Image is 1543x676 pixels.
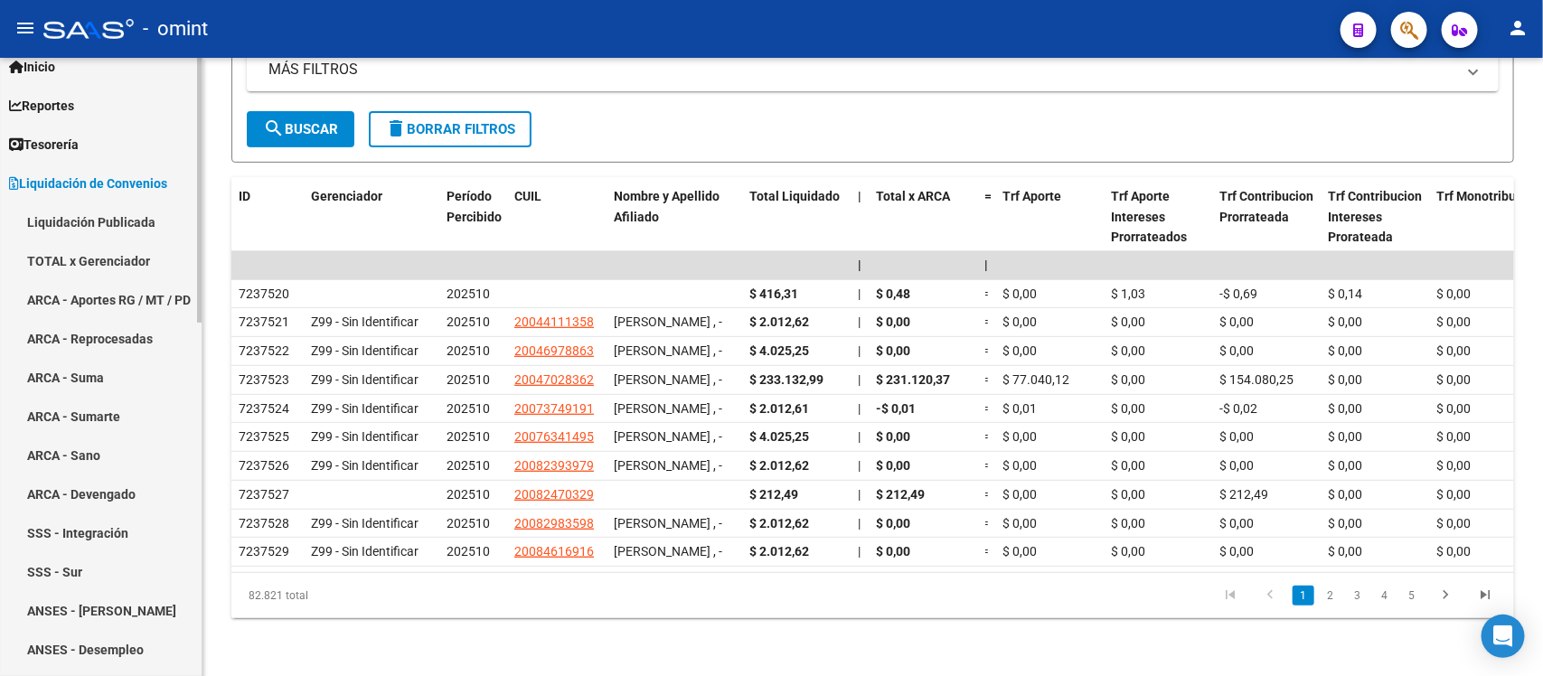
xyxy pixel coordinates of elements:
[858,516,861,530] span: |
[1321,177,1429,257] datatable-header-cell: Trf Contribucion Intereses Prorateada
[311,516,419,530] span: Z99 - Sin Identificar
[1436,429,1471,444] span: $ 0,00
[304,177,439,257] datatable-header-cell: Gerenciador
[1219,516,1254,530] span: $ 0,00
[1111,343,1145,358] span: $ 0,00
[239,286,289,301] span: 7237520
[614,516,722,530] span: [PERSON_NAME] , -
[614,343,722,358] span: [PERSON_NAME] , -
[984,516,992,530] span: =
[1436,189,1528,203] span: Trf Monotributo
[984,189,992,203] span: =
[268,60,1455,80] mat-panel-title: MÁS FILTROS
[1328,544,1362,559] span: $ 0,00
[1429,177,1538,257] datatable-header-cell: Trf Monotributo
[876,189,950,203] span: Total x ARCA
[1219,315,1254,329] span: $ 0,00
[876,315,910,329] span: $ 0,00
[239,343,289,358] span: 7237522
[1111,487,1145,502] span: $ 0,00
[14,17,36,39] mat-icon: menu
[1002,189,1061,203] span: Trf Aporte
[876,401,916,416] span: -$ 0,01
[1328,286,1362,301] span: $ 0,14
[1219,458,1254,473] span: $ 0,00
[1374,586,1396,606] a: 4
[239,429,289,444] span: 7237525
[869,177,977,257] datatable-header-cell: Total x ARCA
[1002,487,1037,502] span: $ 0,00
[1371,580,1398,611] li: page 4
[749,315,809,329] span: $ 2.012,62
[1468,586,1502,606] a: go to last page
[1347,586,1369,606] a: 3
[614,544,722,559] span: [PERSON_NAME] , -
[858,343,861,358] span: |
[749,372,823,387] span: $ 233.132,99
[1328,487,1362,502] span: $ 0,00
[984,544,992,559] span: =
[614,401,722,416] span: [PERSON_NAME] , -
[1436,315,1471,329] span: $ 0,00
[1213,586,1247,606] a: go to first page
[1111,429,1145,444] span: $ 0,00
[311,458,419,473] span: Z99 - Sin Identificar
[1111,516,1145,530] span: $ 0,00
[614,458,722,473] span: [PERSON_NAME] , -
[247,48,1499,91] mat-expansion-panel-header: MÁS FILTROS
[1328,372,1362,387] span: $ 0,00
[614,429,722,444] span: [PERSON_NAME] , -
[749,544,809,559] span: $ 2.012,62
[1398,580,1425,611] li: page 5
[876,487,925,502] span: $ 212,49
[876,544,910,559] span: $ 0,00
[858,286,861,301] span: |
[876,458,910,473] span: $ 0,00
[1253,586,1287,606] a: go to previous page
[507,177,607,257] datatable-header-cell: CUIL
[1328,429,1362,444] span: $ 0,00
[311,544,419,559] span: Z99 - Sin Identificar
[263,117,285,139] mat-icon: search
[1002,401,1037,416] span: $ 0,01
[385,121,515,137] span: Borrar Filtros
[1436,286,1471,301] span: $ 0,00
[876,516,910,530] span: $ 0,00
[1111,401,1145,416] span: $ 0,00
[1219,401,1257,416] span: -$ 0,02
[447,189,502,224] span: Período Percibido
[311,401,419,416] span: Z99 - Sin Identificar
[447,343,490,358] span: 202510
[984,343,992,358] span: =
[239,516,289,530] span: 7237528
[1328,315,1362,329] span: $ 0,00
[876,429,910,444] span: $ 0,00
[239,372,289,387] span: 7237523
[514,487,594,502] span: 20082470329
[1002,544,1037,559] span: $ 0,00
[984,315,992,329] span: =
[984,401,992,416] span: =
[1002,429,1037,444] span: $ 0,00
[614,372,722,387] span: [PERSON_NAME] , -
[858,458,861,473] span: |
[742,177,851,257] datatable-header-cell: Total Liquidado
[1111,286,1145,301] span: $ 1,03
[749,286,798,301] span: $ 416,31
[231,573,485,618] div: 82.821 total
[858,429,861,444] span: |
[239,458,289,473] span: 7237526
[1219,429,1254,444] span: $ 0,00
[1111,544,1145,559] span: $ 0,00
[447,516,490,530] span: 202510
[858,189,861,203] span: |
[858,401,861,416] span: |
[1317,580,1344,611] li: page 2
[239,401,289,416] span: 7237524
[984,487,992,502] span: =
[447,372,490,387] span: 202510
[749,516,809,530] span: $ 2.012,62
[749,189,840,203] span: Total Liquidado
[1328,516,1362,530] span: $ 0,00
[514,372,594,387] span: 20047028362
